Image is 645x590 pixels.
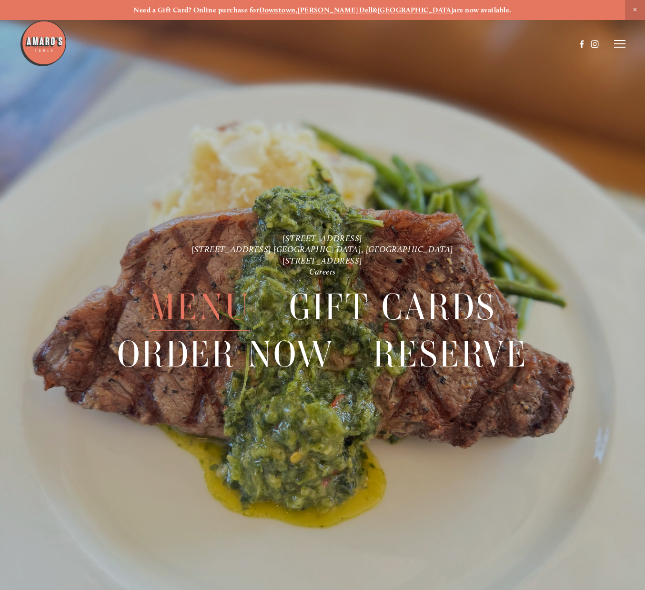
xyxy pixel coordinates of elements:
a: Menu [149,284,250,330]
a: [STREET_ADDRESS] [282,233,363,243]
a: Order Now [117,331,334,377]
span: Gift Cards [289,284,496,331]
strong: Need a Gift Card? Online purchase for [133,6,259,14]
span: Menu [149,284,250,331]
strong: , [296,6,298,14]
strong: are now available. [453,6,511,14]
a: [STREET_ADDRESS] [282,255,363,265]
a: Gift Cards [289,284,496,330]
span: Reserve [373,331,528,378]
a: Reserve [373,331,528,377]
a: [STREET_ADDRESS] [GEOGRAPHIC_DATA], [GEOGRAPHIC_DATA] [191,244,454,254]
a: [PERSON_NAME] Dell [298,6,373,14]
a: Careers [309,266,336,276]
span: Order Now [117,331,334,378]
a: [GEOGRAPHIC_DATA] [378,6,454,14]
a: Downtown [259,6,296,14]
img: Amaro's Table [20,20,67,67]
strong: & [373,6,377,14]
